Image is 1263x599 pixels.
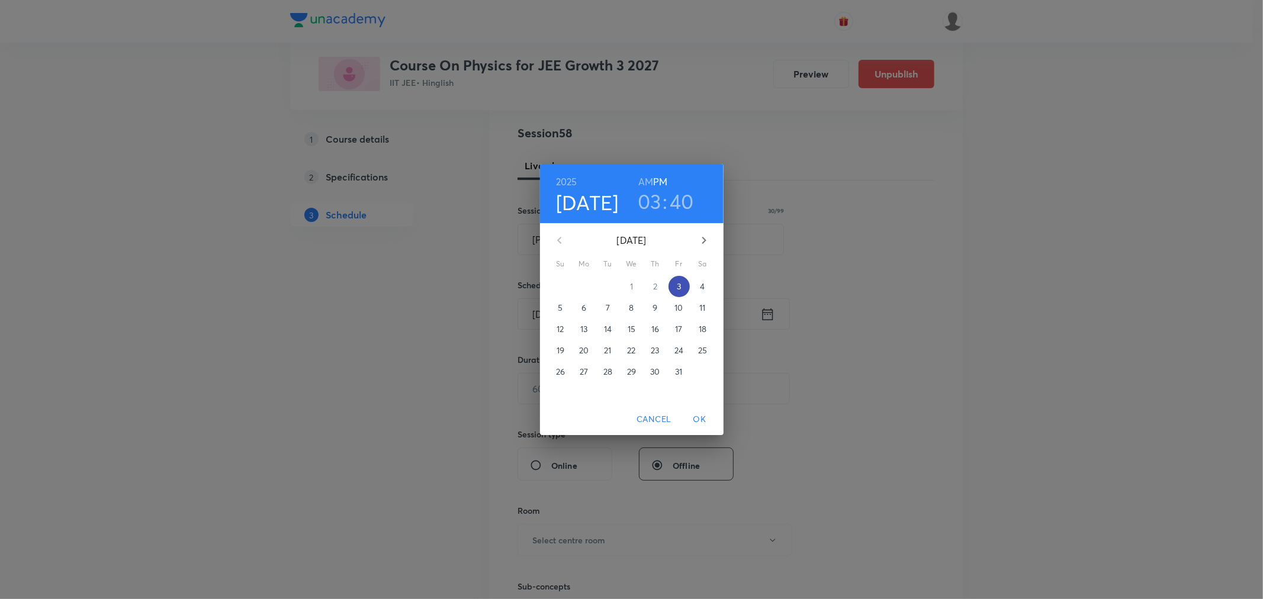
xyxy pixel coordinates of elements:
[558,302,563,314] p: 5
[699,323,706,335] p: 18
[651,344,659,356] p: 23
[692,276,714,297] button: 4
[579,344,589,356] p: 20
[621,361,642,382] button: 29
[645,258,666,270] span: Th
[621,318,642,340] button: 15
[556,173,577,190] button: 2025
[692,318,714,340] button: 18
[556,366,565,378] p: 26
[653,173,667,190] button: PM
[628,323,635,335] p: 15
[604,323,612,335] p: 14
[677,281,681,292] p: 3
[674,344,683,356] p: 24
[597,340,619,361] button: 21
[669,318,690,340] button: 17
[686,412,714,427] span: OK
[674,302,683,314] p: 10
[574,361,595,382] button: 27
[681,408,719,430] button: OK
[603,366,612,378] p: 28
[645,318,666,340] button: 16
[669,361,690,382] button: 31
[650,366,660,378] p: 30
[574,297,595,318] button: 6
[638,173,653,190] button: AM
[645,361,666,382] button: 30
[669,297,690,318] button: 10
[698,344,707,356] p: 25
[627,366,636,378] p: 29
[597,258,619,270] span: Tu
[574,233,690,247] p: [DATE]
[604,344,611,356] p: 21
[692,258,714,270] span: Sa
[574,258,595,270] span: Mo
[637,412,671,427] span: Cancel
[638,189,661,214] button: 03
[580,323,587,335] p: 13
[651,323,659,335] p: 16
[692,297,714,318] button: 11
[653,302,657,314] p: 9
[629,302,634,314] p: 8
[675,323,682,335] p: 17
[597,318,619,340] button: 14
[675,366,682,378] p: 31
[581,302,586,314] p: 6
[550,361,571,382] button: 26
[645,297,666,318] button: 9
[669,276,690,297] button: 3
[574,340,595,361] button: 20
[550,318,571,340] button: 12
[669,340,690,361] button: 24
[550,297,571,318] button: 5
[550,340,571,361] button: 19
[580,366,588,378] p: 27
[557,344,564,356] p: 19
[597,361,619,382] button: 28
[621,297,642,318] button: 8
[632,408,676,430] button: Cancel
[699,302,705,314] p: 11
[550,258,571,270] span: Su
[700,281,705,292] p: 4
[557,323,564,335] p: 12
[692,340,714,361] button: 25
[645,340,666,361] button: 23
[621,340,642,361] button: 22
[597,297,619,318] button: 7
[606,302,610,314] p: 7
[574,318,595,340] button: 13
[669,258,690,270] span: Fr
[556,190,619,215] button: [DATE]
[663,189,667,214] h3: :
[627,344,635,356] p: 22
[670,189,694,214] button: 40
[621,258,642,270] span: We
